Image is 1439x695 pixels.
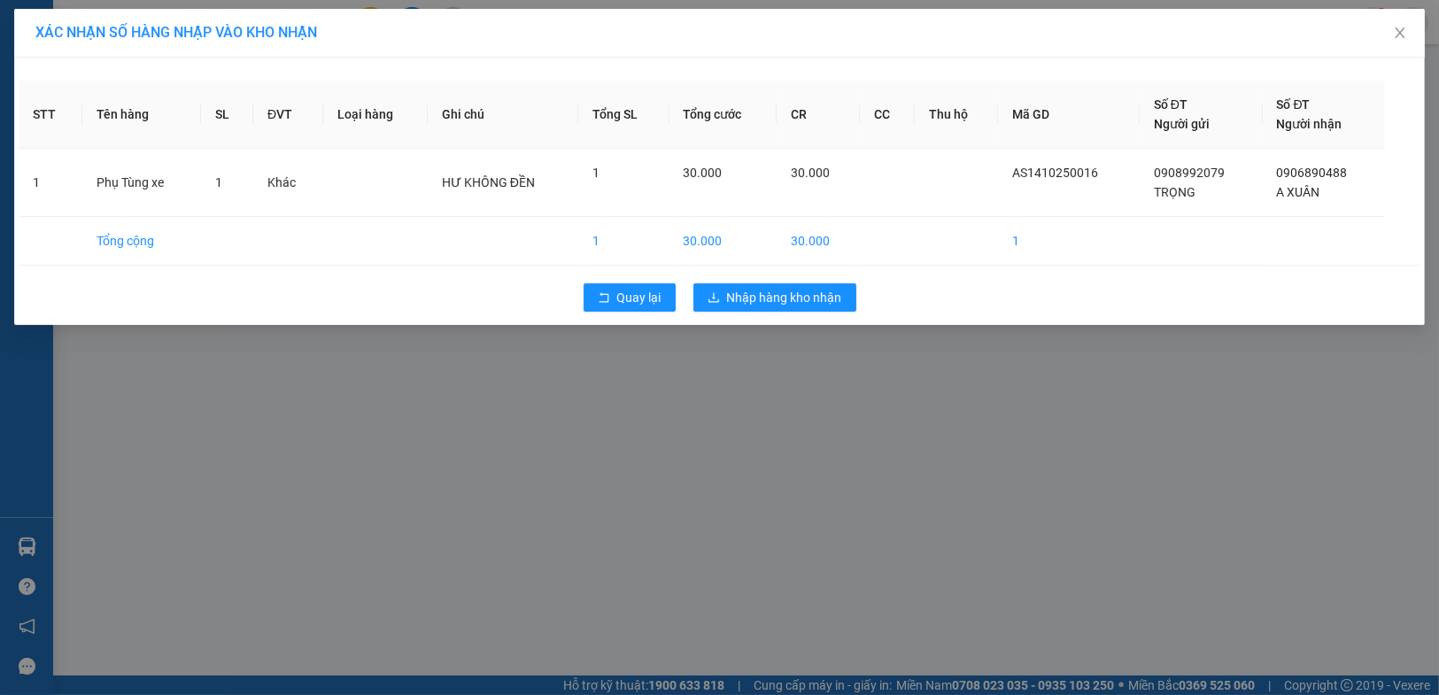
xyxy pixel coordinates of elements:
[22,128,243,158] b: GỬI : PV Trảng Bàng
[1154,117,1210,131] span: Người gửi
[777,81,860,149] th: CR
[1154,185,1195,199] span: TRỌNG
[201,81,253,149] th: SL
[669,81,777,149] th: Tổng cước
[253,81,323,149] th: ĐVT
[19,149,82,217] td: 1
[1375,9,1425,58] button: Close
[1277,117,1342,131] span: Người nhận
[592,166,600,180] span: 1
[253,149,323,217] td: Khác
[1277,185,1320,199] span: A XUÂN
[915,81,998,149] th: Thu hộ
[215,175,222,189] span: 1
[82,217,201,266] td: Tổng cộng
[693,283,856,312] button: downloadNhập hàng kho nhận
[998,81,1140,149] th: Mã GD
[1277,166,1348,180] span: 0906890488
[777,217,860,266] td: 30.000
[669,217,777,266] td: 30.000
[323,81,428,149] th: Loại hàng
[1012,166,1098,180] span: AS1410250016
[860,81,915,149] th: CC
[584,283,676,312] button: rollbackQuay lại
[166,43,740,66] li: [STREET_ADDRESS][PERSON_NAME]. [GEOGRAPHIC_DATA], Tỉnh [GEOGRAPHIC_DATA]
[708,291,720,305] span: download
[22,22,111,111] img: logo.jpg
[82,81,201,149] th: Tên hàng
[82,149,201,217] td: Phụ Tùng xe
[617,288,661,307] span: Quay lại
[166,66,740,88] li: Hotline: 1900 8153
[684,166,723,180] span: 30.000
[428,81,578,149] th: Ghi chú
[791,166,830,180] span: 30.000
[35,24,317,41] span: XÁC NHẬN SỐ HÀNG NHẬP VÀO KHO NHẬN
[442,175,535,189] span: HƯ KHÔNG ĐỀN
[598,291,610,305] span: rollback
[578,81,669,149] th: Tổng SL
[727,288,842,307] span: Nhập hàng kho nhận
[1154,166,1225,180] span: 0908992079
[1154,97,1188,112] span: Số ĐT
[1277,97,1311,112] span: Số ĐT
[1393,26,1407,40] span: close
[998,217,1140,266] td: 1
[19,81,82,149] th: STT
[578,217,669,266] td: 1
